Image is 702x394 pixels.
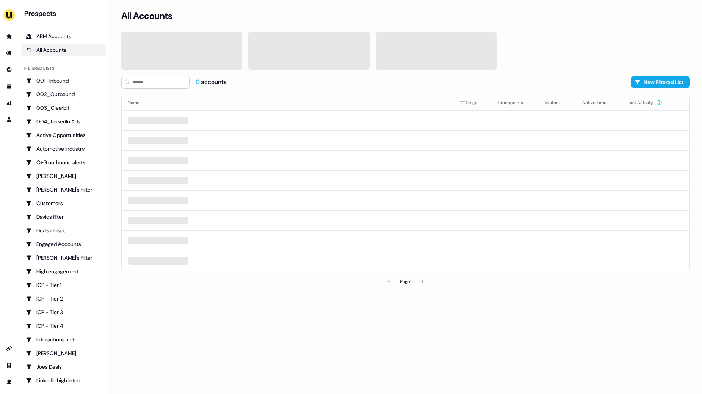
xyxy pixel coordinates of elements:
a: Go to profile [3,376,15,388]
a: Go to templates [3,80,15,92]
a: Go to Deals closed [21,224,106,237]
a: Go to Charlotte Stone [21,170,106,182]
a: All accounts [21,44,106,56]
div: All Accounts [26,46,101,54]
button: Last Activity [628,96,662,109]
div: Linkedin high intent [26,377,101,384]
button: Visitors [544,96,569,109]
div: ICP - Tier 3 [26,308,101,316]
a: Go to Automotive industry [21,143,106,155]
a: Go to outbound experience [3,47,15,59]
a: Go to 004_LinkedIn Ads [21,115,106,128]
button: Active Time [582,96,616,109]
a: Go to prospects [3,30,15,42]
a: Go to Geneviève's Filter [21,252,106,264]
a: Go to Davids filter [21,211,106,223]
div: [PERSON_NAME]'s Filter [26,186,101,193]
a: Go to 003_Clearbit [21,102,106,114]
a: Go to Customers [21,197,106,209]
a: Go to experiments [3,114,15,126]
a: Go to ICP - Tier 3 [21,306,106,318]
button: New Filtered List [631,76,690,88]
h3: All Accounts [121,10,172,22]
div: ICP - Tier 2 [26,295,101,302]
a: Go to 002_Outbound [21,88,106,100]
a: Go to team [3,359,15,371]
div: Page 1 [400,278,411,285]
div: Prospects [24,9,106,18]
a: Go to High engagement [21,265,106,277]
div: 004_LinkedIn Ads [26,118,101,125]
a: Go to ICP - Tier 4 [21,320,106,332]
button: Touchpoints [498,96,532,109]
a: ABM Accounts [21,30,106,42]
div: Deals closed [26,227,101,234]
div: Interactions > 0 [26,336,101,343]
a: Go to Active Opportunities [21,129,106,141]
div: Engaged Accounts [26,240,101,248]
div: 001_Inbound [26,77,101,84]
div: Filtered lists [24,65,54,72]
div: ICP - Tier 4 [26,322,101,330]
div: C+G outbound alerts [26,159,101,166]
a: Go to C+G outbound alerts [21,156,106,168]
th: Name [122,95,454,110]
a: Go to Joes Deals [21,361,106,373]
div: Stage [460,99,486,106]
a: Go to JJ Deals [21,347,106,359]
div: ICP - Tier 1 [26,281,101,289]
div: [PERSON_NAME] [26,349,101,357]
a: Go to Inbound [3,64,15,76]
a: Go to Linkedin high intent [21,374,106,386]
a: Go to ICP - Tier 2 [21,293,106,305]
a: Go to integrations [3,343,15,355]
div: [PERSON_NAME]'s Filter [26,254,101,262]
a: Go to attribution [3,97,15,109]
a: Go to Interactions > 0 [21,333,106,346]
a: Go to Charlotte's Filter [21,184,106,196]
a: Go to Engaged Accounts [21,238,106,250]
div: High engagement [26,268,101,275]
div: ABM Accounts [26,33,101,40]
div: Automotive industry [26,145,101,153]
span: 0 [196,78,201,86]
div: Davids filter [26,213,101,221]
div: accounts [196,78,227,86]
div: [PERSON_NAME] [26,172,101,180]
div: Customers [26,199,101,207]
div: 002_Outbound [26,90,101,98]
div: Active Opportunities [26,131,101,139]
a: Go to ICP - Tier 1 [21,279,106,291]
div: 003_Clearbit [26,104,101,112]
a: Go to 001_Inbound [21,75,106,87]
div: Joes Deals [26,363,101,371]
